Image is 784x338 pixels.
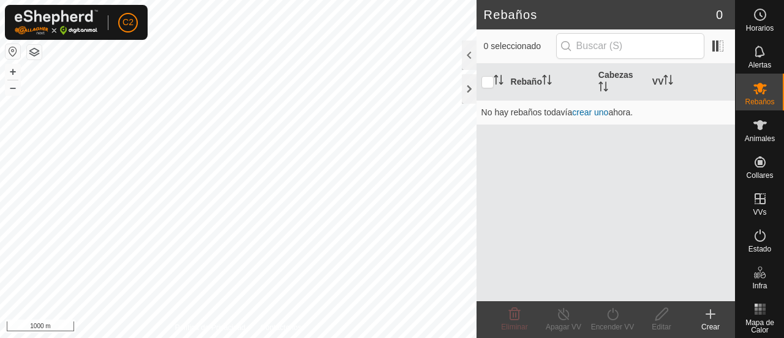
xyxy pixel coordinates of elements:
span: VVs [753,209,766,216]
button: Capas del Mapa [27,45,42,60]
span: Eliminar [501,323,527,331]
div: Crear [686,321,735,332]
span: Alertas [748,61,771,69]
p-sorticon: Activar para ordenar [598,83,608,93]
button: – [6,80,20,95]
span: Infra [752,282,767,290]
span: Mapa de Calor [739,319,781,334]
span: Horarios [746,25,774,32]
a: Política de Privacidad [175,322,245,333]
span: Collares [746,172,773,179]
span: 0 [716,6,723,24]
span: Animales [745,135,775,142]
p-sorticon: Activar para ordenar [542,77,552,86]
td: No hay rebaños todavía ahora. [477,100,735,125]
button: + [6,64,20,79]
input: Buscar (S) [556,33,704,59]
th: Cabezas [594,64,647,101]
a: Contáctenos [260,322,301,333]
button: Restablecer Mapa [6,44,20,59]
th: Rebaño [506,64,594,101]
th: VV [647,64,735,101]
span: 0 seleccionado [484,40,556,53]
h2: Rebaños [484,7,716,22]
span: C2 [123,16,134,29]
a: crear uno [572,107,608,117]
div: Apagar VV [539,321,588,332]
span: Estado [748,245,771,253]
img: Logo Gallagher [15,10,98,35]
p-sorticon: Activar para ordenar [494,77,503,86]
div: Editar [637,321,686,332]
span: Rebaños [745,98,774,106]
p-sorticon: Activar para ordenar [663,77,673,86]
div: Encender VV [588,321,637,332]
